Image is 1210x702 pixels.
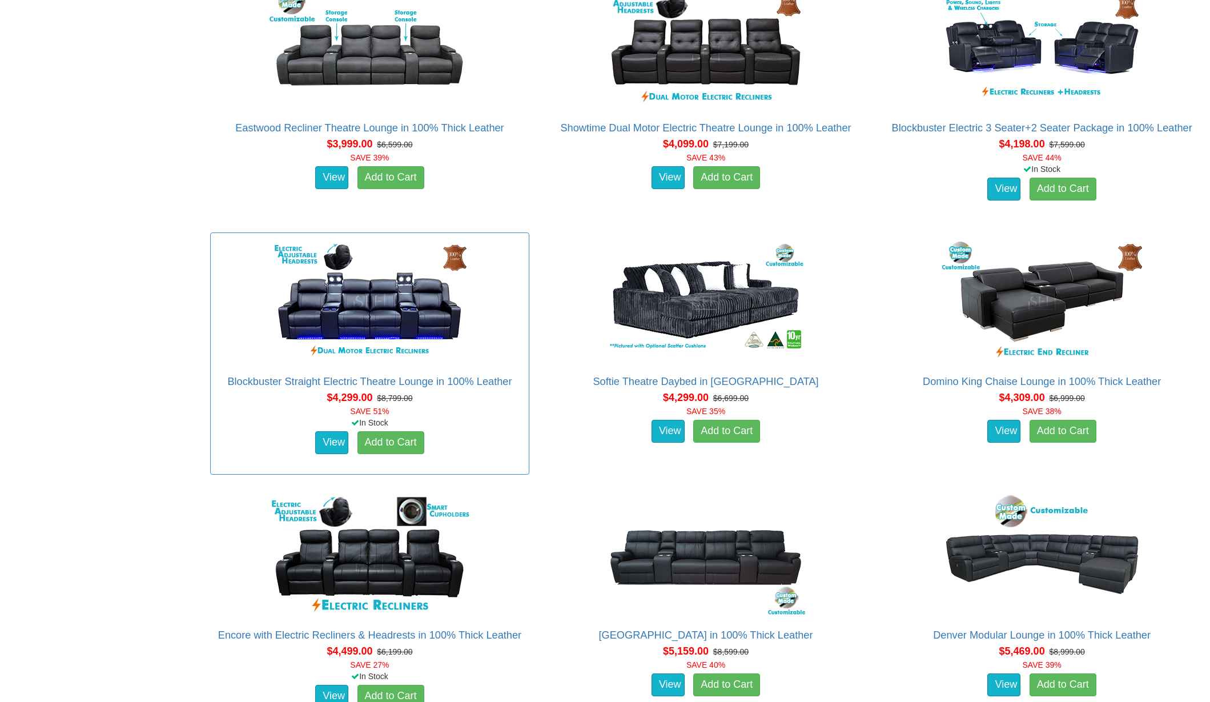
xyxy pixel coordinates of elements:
a: Softie Theatre Daybed in [GEOGRAPHIC_DATA] [593,376,818,387]
del: $6,599.00 [377,140,412,149]
del: $6,199.00 [377,647,412,656]
span: $4,099.00 [663,138,709,150]
img: Denver Theatre Lounge in 100% Thick Leather [603,492,809,618]
span: $4,499.00 [327,645,372,657]
img: Encore with Electric Recliners & Headrests in 100% Thick Leather [267,492,472,618]
a: Domino King Chaise Lounge in 100% Thick Leather [923,376,1161,387]
div: In Stock [208,417,532,428]
a: Add to Cart [357,431,424,454]
a: Denver Modular Lounge in 100% Thick Leather [933,629,1151,641]
a: View [987,420,1020,443]
a: Add to Cart [1030,673,1096,696]
img: Denver Modular Lounge in 100% Thick Leather [939,492,1145,618]
a: View [652,420,685,443]
span: $4,299.00 [663,392,709,403]
font: SAVE 39% [1023,660,1062,669]
font: SAVE 40% [686,660,725,669]
span: $5,469.00 [999,645,1045,657]
a: View [987,178,1020,200]
span: $4,299.00 [327,392,372,403]
font: SAVE 38% [1023,407,1062,416]
font: SAVE 43% [686,153,725,162]
del: $8,599.00 [713,647,749,656]
a: View [652,166,685,189]
div: In Stock [208,671,532,682]
del: $8,999.00 [1049,647,1084,656]
a: Add to Cart [693,673,760,696]
a: Blockbuster Straight Electric Theatre Lounge in 100% Leather [227,376,512,387]
img: Softie Theatre Daybed in Fabric [603,239,809,364]
a: Add to Cart [1030,178,1096,200]
div: In Stock [880,163,1204,175]
a: Showtime Dual Motor Electric Theatre Lounge in 100% Leather [560,122,851,134]
a: View [315,166,348,189]
a: Add to Cart [357,166,424,189]
img: Domino King Chaise Lounge in 100% Thick Leather [939,239,1145,364]
font: SAVE 35% [686,407,725,416]
a: Encore with Electric Recliners & Headrests in 100% Thick Leather [218,629,521,641]
font: SAVE 51% [350,407,389,416]
a: View [987,673,1020,696]
a: [GEOGRAPHIC_DATA] in 100% Thick Leather [599,629,813,641]
del: $7,199.00 [713,140,749,149]
a: Add to Cart [693,166,760,189]
a: Add to Cart [1030,420,1096,443]
a: Eastwood Recliner Theatre Lounge in 100% Thick Leather [235,122,504,134]
span: $4,309.00 [999,392,1045,403]
span: $5,159.00 [663,645,709,657]
font: SAVE 27% [350,660,389,669]
del: $6,999.00 [1049,394,1084,403]
a: Blockbuster Electric 3 Seater+2 Seater Package in 100% Leather [892,122,1192,134]
del: $6,699.00 [713,394,749,403]
span: $3,999.00 [327,138,372,150]
a: View [652,673,685,696]
del: $8,799.00 [377,394,412,403]
a: Add to Cart [693,420,760,443]
a: View [315,431,348,454]
font: SAVE 39% [350,153,389,162]
span: $4,198.00 [999,138,1045,150]
img: Blockbuster Straight Electric Theatre Lounge in 100% Leather [267,239,472,364]
del: $7,599.00 [1049,140,1084,149]
font: SAVE 44% [1023,153,1062,162]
